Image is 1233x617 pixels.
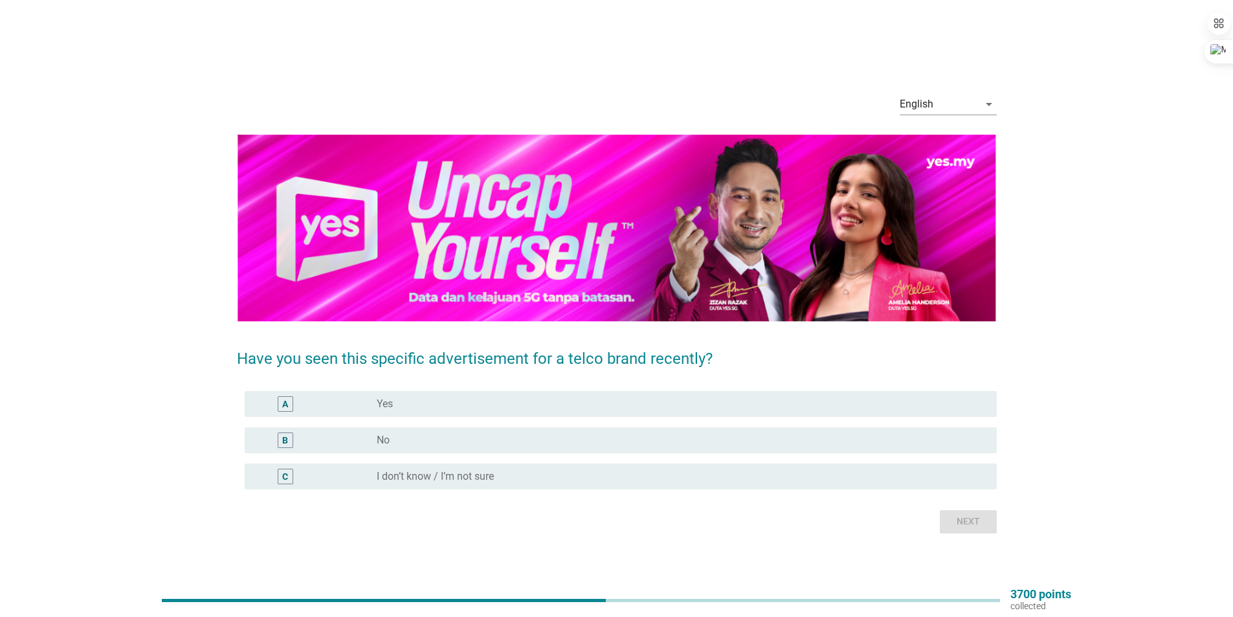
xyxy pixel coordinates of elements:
[282,433,288,447] div: B
[282,397,288,410] div: A
[377,434,390,447] label: No
[377,470,494,483] label: I don’t know / I’m not sure
[981,96,997,112] i: arrow_drop_down
[1010,589,1071,600] p: 3700 points
[237,334,997,370] h2: Have you seen this specific advertisement for a telco brand recently?
[900,98,933,110] div: English
[1010,600,1071,612] p: collected
[282,469,288,483] div: C
[237,133,997,324] img: aa938b63-0e44-4092-ad41-409d11f264e5-uncapped.png
[377,398,393,410] label: Yes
